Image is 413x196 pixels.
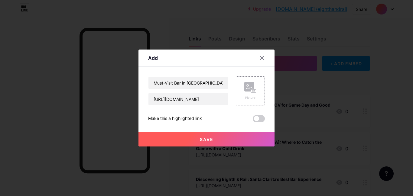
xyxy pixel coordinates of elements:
input: Title [148,77,228,89]
div: Add [148,54,158,62]
span: Save [200,137,213,142]
div: Picture [244,95,256,100]
div: Make this a highlighted link [148,115,202,122]
input: URL [148,93,228,105]
button: Save [138,132,275,146]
